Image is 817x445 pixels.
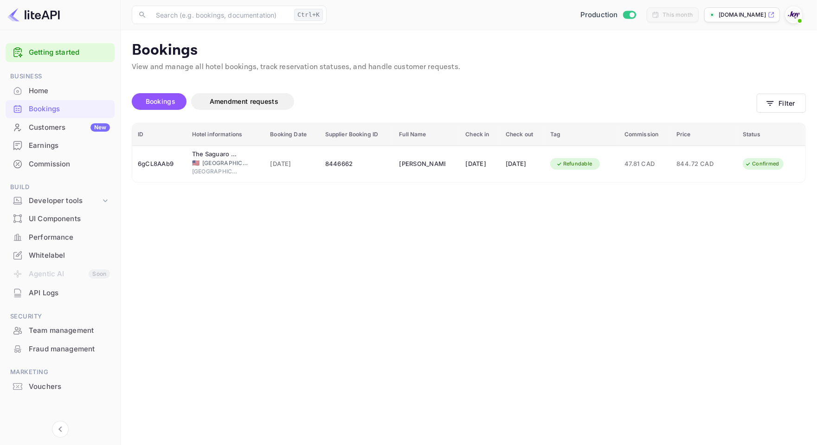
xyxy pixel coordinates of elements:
span: Build [6,182,115,192]
div: Refundable [550,158,598,170]
div: New [90,123,110,132]
div: Bookings [6,100,115,118]
a: Fraud management [6,340,115,357]
th: Price [671,123,737,146]
span: [GEOGRAPHIC_DATA] [202,159,249,167]
div: CustomersNew [6,119,115,137]
div: [DATE] [506,157,539,172]
div: [DATE] [465,157,495,172]
th: Commission [619,123,671,146]
div: Vouchers [6,378,115,396]
div: Ctrl+K [294,9,323,21]
a: Home [6,82,115,99]
div: Home [6,82,115,100]
div: Customers [29,122,110,133]
div: Switch to Sandbox mode [577,10,639,20]
span: Amendment requests [210,97,278,105]
a: Whitelabel [6,247,115,264]
a: Performance [6,229,115,246]
div: Commission [6,155,115,173]
p: Bookings [132,41,806,60]
div: account-settings tabs [132,93,757,110]
a: Vouchers [6,378,115,395]
div: Getting started [6,43,115,62]
div: UI Components [29,214,110,224]
img: LiteAPI logo [7,7,60,22]
th: Hotel informations [187,123,265,146]
div: Whitelabel [29,250,110,261]
a: Team management [6,322,115,339]
div: 6gCL8AAb9 [138,157,181,172]
div: Fraud management [6,340,115,358]
div: Performance [29,232,110,243]
div: Chris Rebchuk [399,157,445,172]
div: Commission [29,159,110,170]
div: API Logs [29,288,110,299]
th: Full Name [393,123,460,146]
div: This month [663,11,693,19]
table: booking table [132,123,805,182]
div: Developer tools [6,193,115,209]
div: Earnings [29,140,110,151]
div: Developer tools [29,196,101,206]
div: Earnings [6,137,115,155]
a: CustomersNew [6,119,115,136]
a: Commission [6,155,115,172]
th: Check out [500,123,545,146]
div: The Saguaro Palm Springs [192,150,238,159]
span: Bookings [146,97,175,105]
span: [DATE] [270,159,314,169]
div: Confirmed [739,158,785,170]
span: 844.72 CAD [676,159,723,169]
th: Check in [460,123,500,146]
a: Getting started [29,47,110,58]
div: Performance [6,229,115,247]
div: Bookings [29,104,110,114]
div: Vouchers [29,381,110,392]
img: With Joy [786,7,801,22]
a: Earnings [6,137,115,154]
div: UI Components [6,210,115,228]
th: ID [132,123,187,146]
th: Supplier Booking ID [320,123,394,146]
div: Fraud management [29,344,110,355]
a: UI Components [6,210,115,227]
div: 8446662 [325,157,388,172]
th: Status [737,123,805,146]
div: Team management [29,325,110,336]
button: Collapse navigation [52,421,69,438]
p: [DOMAIN_NAME] [719,11,766,19]
input: Search (e.g. bookings, documentation) [150,6,290,24]
a: API Logs [6,284,115,301]
a: Bookings [6,100,115,117]
span: 47.81 CAD [624,159,665,169]
th: Booking Date [264,123,319,146]
div: Whitelabel [6,247,115,265]
p: View and manage all hotel bookings, track reservation statuses, and handle customer requests. [132,62,806,73]
span: Marketing [6,367,115,377]
span: Production [580,10,618,20]
div: Home [29,86,110,96]
th: Tag [545,123,619,146]
span: Security [6,311,115,322]
span: United States of America [192,160,199,166]
button: Filter [757,94,806,113]
span: Business [6,71,115,82]
div: Team management [6,322,115,340]
span: [GEOGRAPHIC_DATA] [192,167,238,176]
